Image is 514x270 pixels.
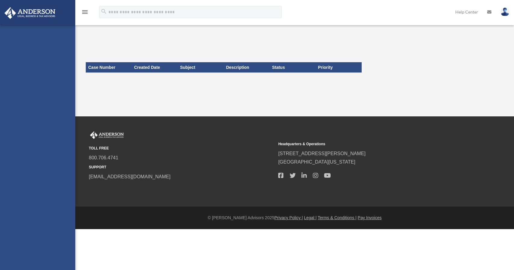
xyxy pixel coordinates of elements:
th: Created Date [132,62,178,72]
th: Description [224,62,270,72]
th: Priority [316,62,362,72]
small: SUPPORT [89,164,274,170]
a: Legal | [304,215,317,220]
a: 800.706.4741 [89,155,118,160]
a: Terms & Conditions | [318,215,357,220]
th: Case Number [86,62,132,72]
a: Privacy Policy | [274,215,303,220]
th: Subject [178,62,224,72]
a: [GEOGRAPHIC_DATA][US_STATE] [278,159,355,164]
img: Anderson Advisors Platinum Portal [89,131,125,139]
a: Pay Invoices [358,215,382,220]
div: © [PERSON_NAME] Advisors 2025 [75,214,514,222]
i: menu [81,8,89,16]
a: [STREET_ADDRESS][PERSON_NAME] [278,151,366,156]
i: search [101,8,107,15]
small: TOLL FREE [89,145,274,152]
a: [EMAIL_ADDRESS][DOMAIN_NAME] [89,174,170,179]
th: Status [269,62,316,72]
img: User Pic [500,8,509,16]
small: Headquarters & Operations [278,141,463,147]
img: Anderson Advisors Platinum Portal [3,7,57,19]
a: menu [81,11,89,16]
